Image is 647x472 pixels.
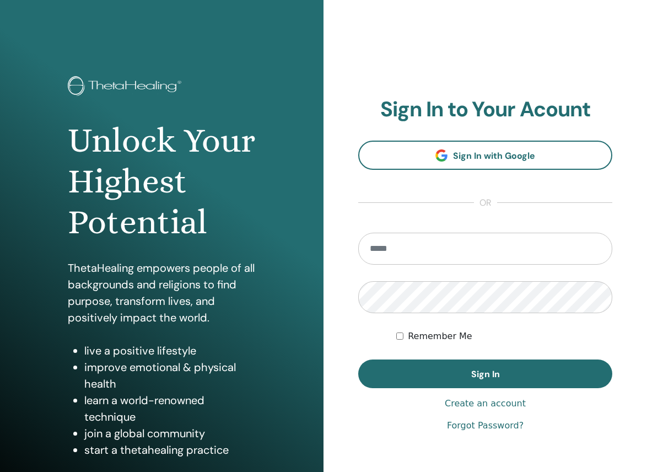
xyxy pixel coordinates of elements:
[84,425,256,442] li: join a global community
[396,330,612,343] div: Keep me authenticated indefinitely or until I manually logout
[358,141,612,170] a: Sign In with Google
[68,120,256,243] h1: Unlock Your Highest Potential
[471,368,500,380] span: Sign In
[358,97,612,122] h2: Sign In to Your Acount
[84,392,256,425] li: learn a world-renowned technique
[358,360,612,388] button: Sign In
[447,419,524,432] a: Forgot Password?
[445,397,526,410] a: Create an account
[84,342,256,359] li: live a positive lifestyle
[84,442,256,458] li: start a thetahealing practice
[84,359,256,392] li: improve emotional & physical health
[408,330,472,343] label: Remember Me
[474,196,497,210] span: or
[453,150,535,162] span: Sign In with Google
[68,260,256,326] p: ThetaHealing empowers people of all backgrounds and religions to find purpose, transform lives, a...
